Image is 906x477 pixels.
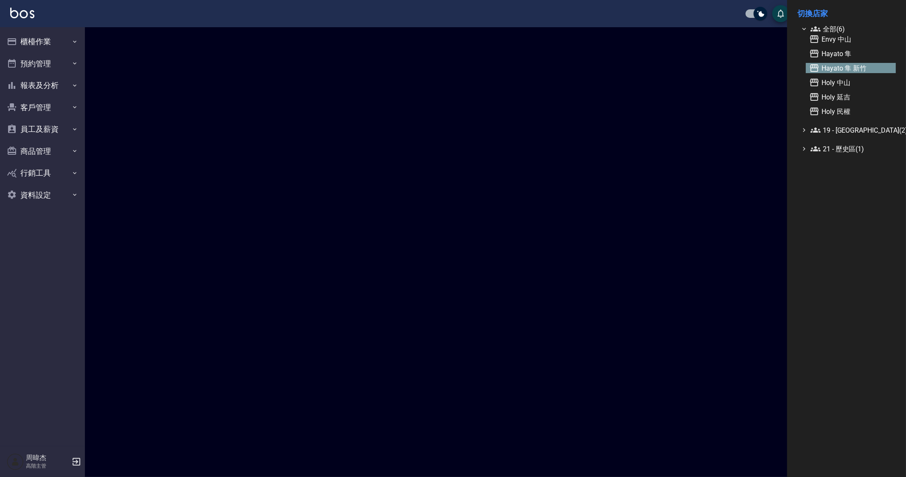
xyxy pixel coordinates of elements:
span: 21 - 歷史區(1) [810,144,892,154]
span: Hayato 隼 [809,48,892,59]
span: Envy 中山 [809,34,892,44]
span: Holy 民權 [809,106,892,116]
span: Hayato 隼 新竹 [809,63,892,73]
span: 19 - [GEOGRAPHIC_DATA](2) [810,125,892,135]
span: Holy 延吉 [809,92,892,102]
span: 全部(6) [810,24,892,34]
span: Holy 中山 [809,77,892,88]
li: 切換店家 [797,3,896,24]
